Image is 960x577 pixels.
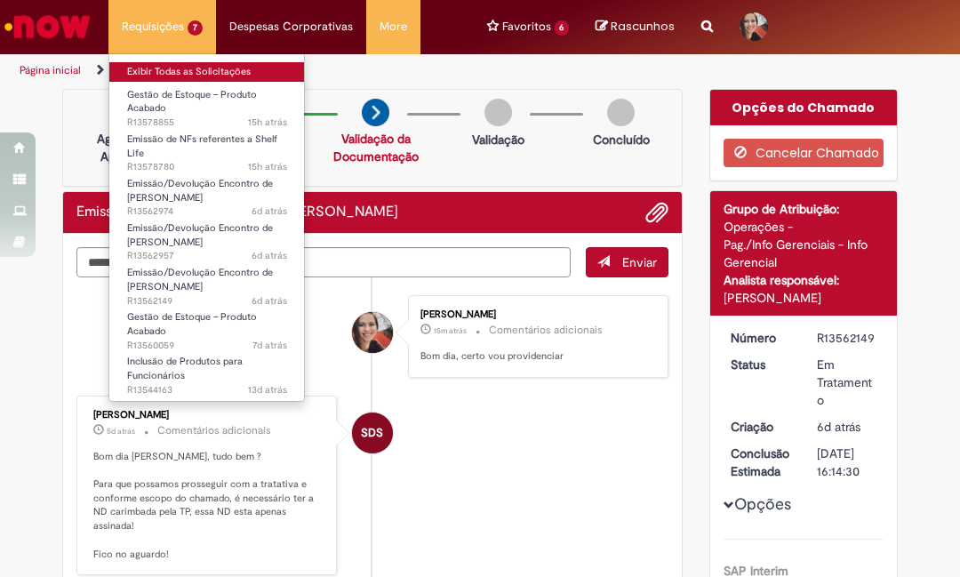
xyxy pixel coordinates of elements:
button: Cancelar Chamado [724,139,884,167]
small: Comentários adicionais [157,423,271,438]
div: [DATE] 16:14:30 [817,445,877,480]
p: Bom dia [PERSON_NAME], tudo bem ? Para que possamos prosseguir com a tratativa e conforme escopo ... [93,450,323,562]
div: Opções do Chamado [710,90,898,125]
span: Despesas Corporativas [229,18,353,36]
span: 15m atrás [434,325,467,336]
img: arrow-next.png [362,99,389,126]
time: 29/09/2025 18:04:32 [248,160,287,173]
img: ServiceNow [2,9,93,44]
div: 24/09/2025 10:32:47 [817,418,877,436]
time: 24/09/2025 10:32:49 [252,294,287,308]
div: [PERSON_NAME] [724,289,884,307]
span: 6d atrás [252,249,287,262]
ul: Trilhas de página [13,54,547,87]
a: Aberto R13544163 : Inclusão de Produtos para Funcionários [109,352,305,390]
div: Natalia Carolina Krause [352,312,393,353]
p: Validação [472,131,524,148]
h2: Emissão/Devolução Encontro de Contas Fornecedor Histórico de tíquete [76,204,398,220]
small: Comentários adicionais [489,323,603,338]
span: Emissão/Devolução Encontro de [PERSON_NAME] [127,177,273,204]
a: Aberto R13562149 : Emissão/Devolução Encontro de Contas Fornecedor [109,263,305,301]
span: Inclusão de Produtos para Funcionários [127,355,243,382]
span: Gestão de Estoque – Produto Acabado [127,310,257,338]
p: Concluído [593,131,650,148]
span: R13578855 [127,116,287,130]
span: 15h atrás [248,116,287,129]
textarea: Digite sua mensagem aqui... [76,247,571,277]
time: 30/09/2025 09:03:00 [434,325,467,336]
span: 6d atrás [252,294,287,308]
div: Analista responsável: [724,271,884,289]
div: Em Tratamento [817,356,877,409]
img: img-circle-grey.png [607,99,635,126]
a: Aberto R13562957 : Emissão/Devolução Encontro de Contas Fornecedor [109,219,305,257]
span: 7d atrás [252,339,287,352]
p: Bom dia, certo vou providenciar [420,349,650,364]
div: Operações - Pag./Info Gerenciais - Info Gerencial [724,218,884,271]
span: 13d atrás [248,383,287,397]
time: 17/09/2025 15:02:59 [248,383,287,397]
span: SDS [361,412,383,454]
span: Favoritos [502,18,551,36]
span: 7 [188,20,203,36]
div: [PERSON_NAME] [420,309,650,320]
span: More [380,18,407,36]
a: Página inicial [20,63,81,77]
dt: Número [717,329,804,347]
dt: Status [717,356,804,373]
span: R13562957 [127,249,287,263]
span: Emissão/Devolução Encontro de [PERSON_NAME] [127,266,273,293]
dt: Criação [717,418,804,436]
div: R13562149 [817,329,877,347]
div: Sabrina Da Silva Oliveira [352,413,393,453]
button: Enviar [586,247,668,277]
span: Rascunhos [611,18,675,35]
div: [PERSON_NAME] [93,410,323,421]
span: R13578780 [127,160,287,174]
span: Requisições [122,18,184,36]
time: 24/09/2025 10:32:47 [817,419,860,435]
div: Grupo de Atribuição: [724,200,884,218]
span: Enviar [622,254,657,270]
span: R13562974 [127,204,287,219]
span: R13544163 [127,383,287,397]
span: 6d atrás [817,419,860,435]
span: 15h atrás [248,160,287,173]
time: 24/09/2025 13:20:46 [252,204,287,218]
a: Aberto R13578780 : Emissão de NFs referentes a Shelf Life [109,130,305,168]
time: 25/09/2025 11:21:22 [107,426,135,437]
span: 6d atrás [252,204,287,218]
a: Validação da Documentação [333,131,419,164]
span: Gestão de Estoque – Produto Acabado [127,88,257,116]
span: R13562149 [127,294,287,309]
span: Emissão de NFs referentes a Shelf Life [127,132,277,160]
a: Aberto R13560059 : Gestão de Estoque – Produto Acabado [109,308,305,346]
time: 23/09/2025 16:01:06 [252,339,287,352]
span: 5d atrás [107,426,135,437]
img: img-circle-grey.png [484,99,512,126]
dt: Conclusão Estimada [717,445,804,480]
time: 24/09/2025 13:14:43 [252,249,287,262]
span: Emissão/Devolução Encontro de [PERSON_NAME] [127,221,273,249]
span: R13560059 [127,339,287,353]
a: No momento, sua lista de rascunhos tem 0 Itens [596,18,675,35]
a: Aberto R13578855 : Gestão de Estoque – Produto Acabado [109,85,305,124]
a: Exibir Todas as Solicitações [109,62,305,82]
ul: Requisições [108,53,305,402]
span: 6 [555,20,570,36]
p: Aguardando Aprovação [97,130,164,165]
a: Aberto R13562974 : Emissão/Devolução Encontro de Contas Fornecedor [109,174,305,212]
button: Adicionar anexos [645,201,668,224]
